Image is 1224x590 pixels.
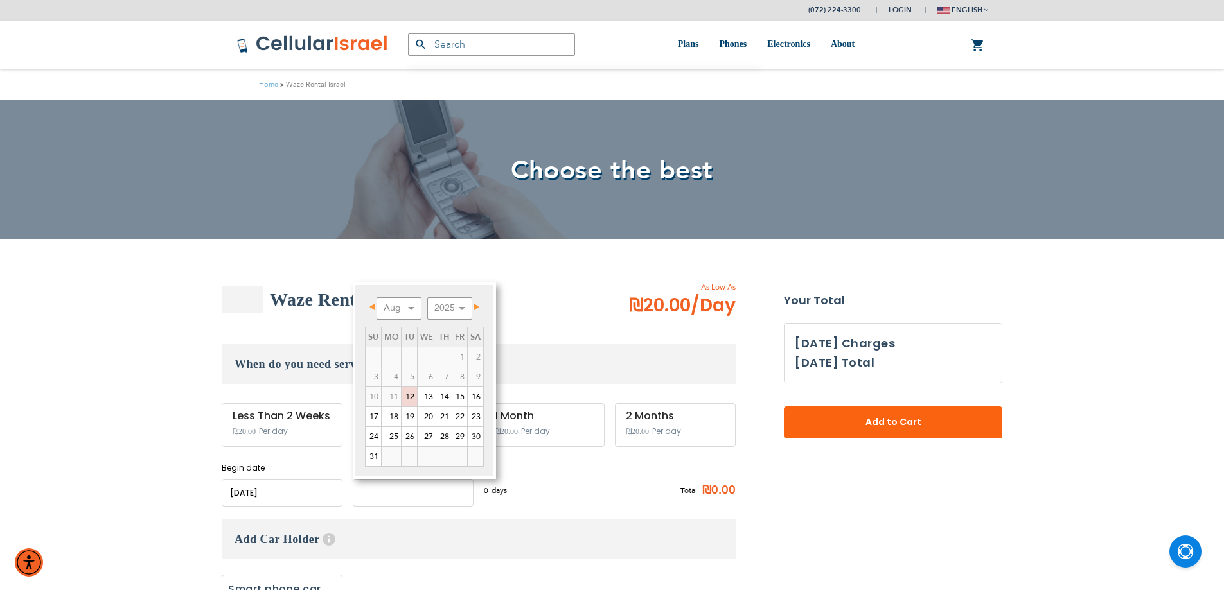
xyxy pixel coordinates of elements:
[495,410,594,422] div: 1 Month
[382,407,401,426] a: 18
[795,334,991,353] h3: [DATE] Charges
[678,21,699,69] a: Plans
[427,297,472,320] select: Select year
[937,7,950,14] img: english
[719,21,747,69] a: Phones
[594,281,736,293] span: As Low As
[402,407,417,426] a: 19
[452,387,467,406] a: 15
[484,485,492,496] span: 0
[492,485,507,496] span: days
[222,462,342,474] label: Begin date
[795,353,874,372] h3: [DATE] Total
[697,481,736,500] span: ₪0.00
[270,287,421,313] h2: Waze Rental Israel
[678,39,699,49] span: Plans
[767,21,810,69] a: Electronics
[408,33,575,56] input: Search
[222,344,736,384] h3: When do you need service?
[626,427,649,436] span: ₪20.00
[402,387,417,406] a: 12
[436,427,452,446] a: 28
[436,407,452,426] a: 21
[278,78,346,91] li: Waze Rental Israel
[222,286,263,313] img: Waze Rental Israel
[259,80,278,89] a: Home
[377,297,421,320] select: Select month
[937,1,988,19] button: english
[222,519,736,559] h3: Add Car Holder
[511,153,713,188] span: Choose the best
[468,387,483,406] a: 16
[259,426,288,437] span: Per day
[366,447,381,466] a: 31
[366,427,381,446] a: 24
[382,427,401,446] a: 25
[418,387,436,406] a: 13
[680,485,697,496] span: Total
[382,386,402,406] td: minimum 5 days rental Or minimum 4 months on Long term plans
[366,386,382,406] td: minimum 5 days rental Or minimum 4 months on Long term plans
[418,427,436,446] a: 27
[691,293,736,318] span: /Day
[767,39,810,49] span: Electronics
[652,426,681,437] span: Per day
[323,533,335,546] span: Help
[15,548,43,577] div: Accessibility Menu
[233,427,256,436] span: ₪20.00
[889,5,912,15] span: Login
[452,427,467,446] a: 29
[452,407,467,426] a: 22
[222,479,342,507] input: MM/DD/YYYY
[784,291,1002,310] strong: Your Total
[626,410,725,422] div: 2 Months
[831,21,855,69] a: About
[474,304,479,310] span: Next
[468,427,483,446] a: 30
[369,304,375,310] span: Prev
[784,406,1002,438] button: Add to Cart
[233,410,332,422] div: Less Than 2 Weeks
[366,407,381,426] a: 17
[402,427,417,446] a: 26
[521,426,550,437] span: Per day
[436,387,452,406] a: 14
[826,415,960,429] span: Add to Cart
[236,35,389,54] img: Cellular Israel Logo
[629,293,736,318] span: ₪20.00
[366,387,381,406] span: 10
[353,479,474,507] input: MM/DD/YYYY
[808,5,861,15] a: (072) 224-3300
[466,299,483,315] a: Next
[468,407,483,426] a: 23
[418,407,436,426] a: 20
[382,387,401,406] span: 11
[719,39,747,49] span: Phones
[495,427,518,436] span: ₪20.00
[831,39,855,49] span: About
[366,299,382,315] a: Prev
